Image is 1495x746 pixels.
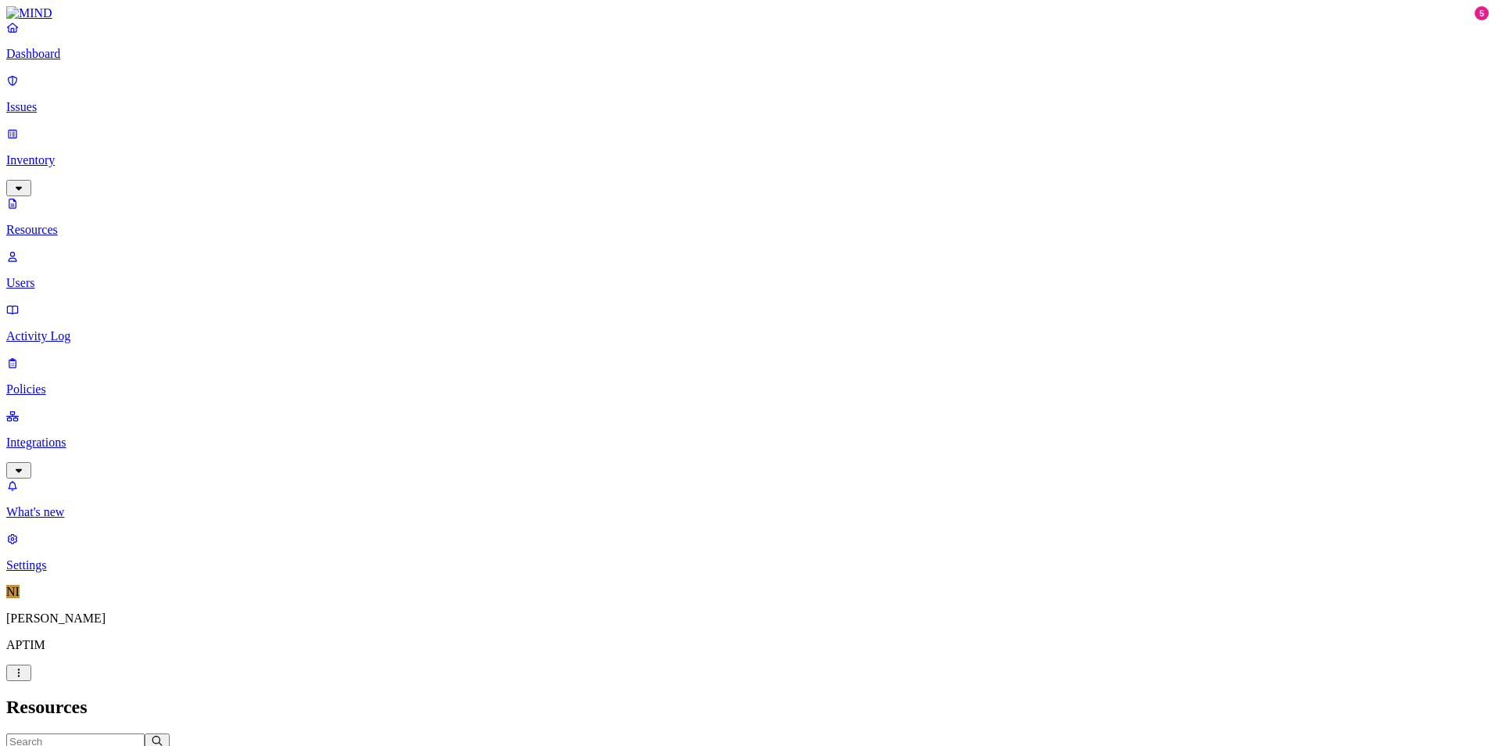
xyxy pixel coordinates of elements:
[6,409,1489,476] a: Integrations
[6,196,1489,237] a: Resources
[6,276,1489,290] p: Users
[6,382,1489,396] p: Policies
[6,223,1489,237] p: Resources
[6,479,1489,519] a: What's new
[6,47,1489,61] p: Dashboard
[6,585,20,598] span: NI
[6,697,1489,718] h2: Resources
[6,532,1489,572] a: Settings
[6,100,1489,114] p: Issues
[6,303,1489,343] a: Activity Log
[6,638,1489,652] p: APTIM
[6,436,1489,450] p: Integrations
[6,249,1489,290] a: Users
[6,127,1489,194] a: Inventory
[6,6,52,20] img: MIND
[6,20,1489,61] a: Dashboard
[1475,6,1489,20] div: 5
[6,74,1489,114] a: Issues
[6,329,1489,343] p: Activity Log
[6,6,1489,20] a: MIND
[6,612,1489,626] p: [PERSON_NAME]
[6,153,1489,167] p: Inventory
[6,356,1489,396] a: Policies
[6,505,1489,519] p: What's new
[6,558,1489,572] p: Settings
